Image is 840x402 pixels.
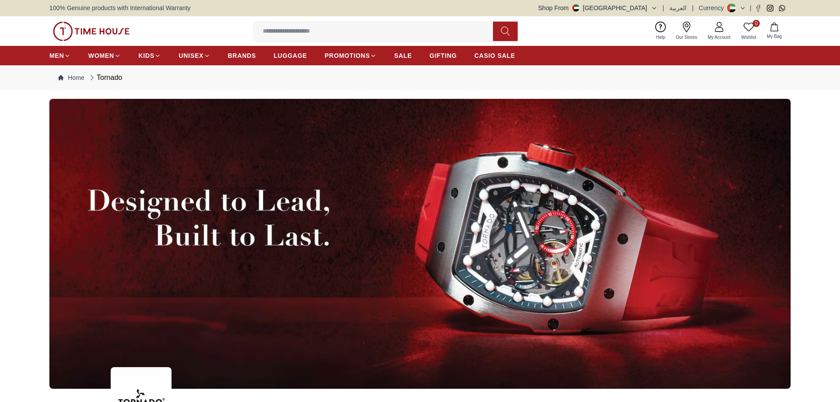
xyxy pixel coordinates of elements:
span: Wishlist [738,34,760,41]
div: Currency [699,4,728,12]
span: | [692,4,694,12]
a: WOMEN [88,48,121,64]
a: PROMOTIONS [325,48,377,64]
span: LUGGAGE [274,51,307,60]
button: Shop From[GEOGRAPHIC_DATA] [538,4,657,12]
span: 100% Genuine products with International Warranty [49,4,190,12]
a: UNISEX [179,48,210,64]
span: My Account [704,34,734,41]
a: Facebook [755,5,762,11]
a: Our Stores [671,20,702,42]
button: العربية [669,4,687,12]
a: LUGGAGE [274,48,307,64]
span: KIDS [138,51,154,60]
a: Instagram [767,5,773,11]
a: BRANDS [228,48,256,64]
nav: Breadcrumb [49,65,791,90]
a: 0Wishlist [736,20,762,42]
span: BRANDS [228,51,256,60]
span: Our Stores [672,34,701,41]
img: United Arab Emirates [572,4,579,11]
a: GIFTING [429,48,457,64]
a: Home [58,73,84,82]
a: SALE [394,48,412,64]
span: SALE [394,51,412,60]
button: My Bag [762,21,787,41]
span: GIFTING [429,51,457,60]
span: UNISEX [179,51,203,60]
span: 0 [753,20,760,27]
a: Whatsapp [779,5,785,11]
a: CASIO SALE [474,48,515,64]
span: My Bag [763,33,785,40]
img: ... [53,22,130,41]
a: KIDS [138,48,161,64]
a: MEN [49,48,71,64]
span: MEN [49,51,64,60]
span: Help [653,34,669,41]
div: Tornado [88,72,122,83]
span: CASIO SALE [474,51,515,60]
a: Help [651,20,671,42]
span: | [663,4,665,12]
span: | [750,4,751,12]
span: PROMOTIONS [325,51,370,60]
span: WOMEN [88,51,114,60]
img: ... [49,99,791,389]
